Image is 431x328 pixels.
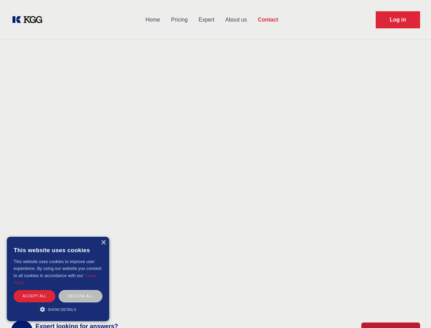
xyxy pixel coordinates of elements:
[193,11,220,29] a: Expert
[101,240,106,245] div: Close
[252,11,284,29] a: Contact
[14,290,55,302] div: Accept all
[220,11,252,29] a: About us
[48,307,76,312] span: Show details
[14,259,101,278] span: This website uses cookies to improve user experience. By using our website you consent to all coo...
[397,295,431,328] iframe: Chat Widget
[14,274,97,285] a: Cookie Policy
[11,14,48,25] a: KOL Knowledge Platform: Talk to Key External Experts (KEE)
[14,242,102,258] div: This website uses cookies
[376,11,420,28] a: Request Demo
[14,306,102,313] div: Show details
[59,290,102,302] div: Decline all
[140,11,166,29] a: Home
[166,11,193,29] a: Pricing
